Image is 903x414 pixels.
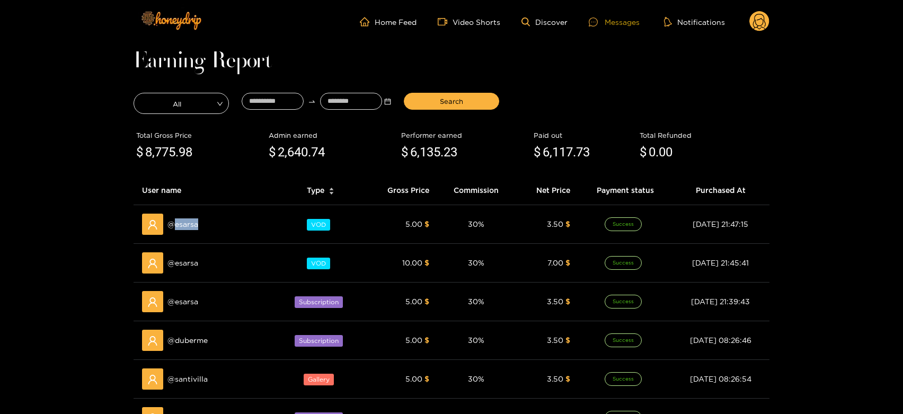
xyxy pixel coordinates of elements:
[579,176,671,205] th: Payment status
[468,220,484,228] span: 30 %
[401,130,528,140] div: Performer earned
[307,219,330,231] span: VOD
[605,372,642,386] span: Success
[547,375,563,383] span: 3.50
[134,54,769,69] h1: Earning Report
[167,296,198,307] span: @ esarsa
[690,336,751,344] span: [DATE] 08:26:46
[565,297,570,305] span: $
[147,336,158,346] span: user
[468,259,484,267] span: 30 %
[402,259,422,267] span: 10.00
[424,297,429,305] span: $
[438,17,500,27] a: Video Shorts
[404,93,499,110] button: Search
[405,375,422,383] span: 5.00
[278,145,308,160] span: 2,640
[307,184,324,196] span: Type
[134,176,277,205] th: User name
[547,220,563,228] span: 3.50
[521,17,568,27] a: Discover
[438,176,515,205] th: Commission
[136,130,263,140] div: Total Gross Price
[360,17,375,27] span: home
[605,217,642,231] span: Success
[401,143,408,163] span: $
[589,16,640,28] div: Messages
[364,176,438,205] th: Gross Price
[534,130,634,140] div: Paid out
[640,130,767,140] div: Total Refunded
[147,374,158,385] span: user
[440,145,457,160] span: .23
[691,297,750,305] span: [DATE] 21:39:43
[640,143,647,163] span: $
[424,220,429,228] span: $
[308,98,316,105] span: to
[534,143,541,163] span: $
[134,96,228,111] span: All
[690,375,751,383] span: [DATE] 08:26:54
[543,145,573,160] span: 6,117
[605,333,642,347] span: Success
[360,17,417,27] a: Home Feed
[405,220,422,228] span: 5.00
[573,145,590,160] span: .73
[424,259,429,267] span: $
[468,375,484,383] span: 30 %
[329,186,334,192] span: caret-up
[440,96,463,107] span: Search
[547,336,563,344] span: 3.50
[405,336,422,344] span: 5.00
[661,16,728,27] button: Notifications
[136,143,143,163] span: $
[565,375,570,383] span: $
[547,297,563,305] span: 3.50
[329,190,334,196] span: caret-down
[438,17,453,27] span: video-camera
[671,176,769,205] th: Purchased At
[649,145,656,160] span: 0
[269,130,396,140] div: Admin earned
[167,257,198,269] span: @ esarsa
[424,336,429,344] span: $
[468,336,484,344] span: 30 %
[547,259,563,267] span: 7.00
[295,335,343,347] span: Subscription
[145,145,175,160] span: 8,775
[167,218,198,230] span: @ esarsa
[605,295,642,309] span: Success
[515,176,579,205] th: Net Price
[565,220,570,228] span: $
[405,297,422,305] span: 5.00
[175,145,192,160] span: .98
[693,220,748,228] span: [DATE] 21:47:15
[308,145,325,160] span: .74
[167,373,208,385] span: @ santivilla
[147,258,158,269] span: user
[565,259,570,267] span: $
[167,334,208,346] span: @ duberme
[307,258,330,269] span: VOD
[424,375,429,383] span: $
[295,296,343,308] span: Subscription
[605,256,642,270] span: Success
[147,297,158,307] span: user
[468,297,484,305] span: 30 %
[147,219,158,230] span: user
[410,145,440,160] span: 6,135
[269,143,276,163] span: $
[565,336,570,344] span: $
[656,145,672,160] span: .00
[304,374,334,385] span: Gallery
[692,259,749,267] span: [DATE] 21:45:41
[308,98,316,105] span: swap-right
